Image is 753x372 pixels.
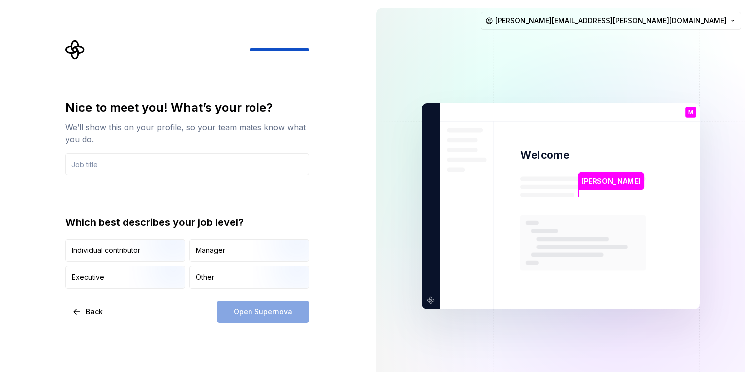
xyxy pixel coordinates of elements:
[65,122,309,145] div: We’ll show this on your profile, so your team mates know what you do.
[72,246,140,255] div: Individual contributor
[65,40,85,60] svg: Supernova Logo
[196,246,225,255] div: Manager
[72,272,104,282] div: Executive
[65,153,309,175] input: Job title
[65,100,309,116] div: Nice to meet you! What’s your role?
[86,307,103,317] span: Back
[65,301,111,323] button: Back
[520,148,569,162] p: Welcome
[65,215,309,229] div: Which best describes your job level?
[581,176,641,187] p: [PERSON_NAME]
[481,12,741,30] button: [PERSON_NAME][EMAIL_ADDRESS][PERSON_NAME][DOMAIN_NAME]
[196,272,214,282] div: Other
[688,110,693,115] p: M
[495,16,727,26] span: [PERSON_NAME][EMAIL_ADDRESS][PERSON_NAME][DOMAIN_NAME]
